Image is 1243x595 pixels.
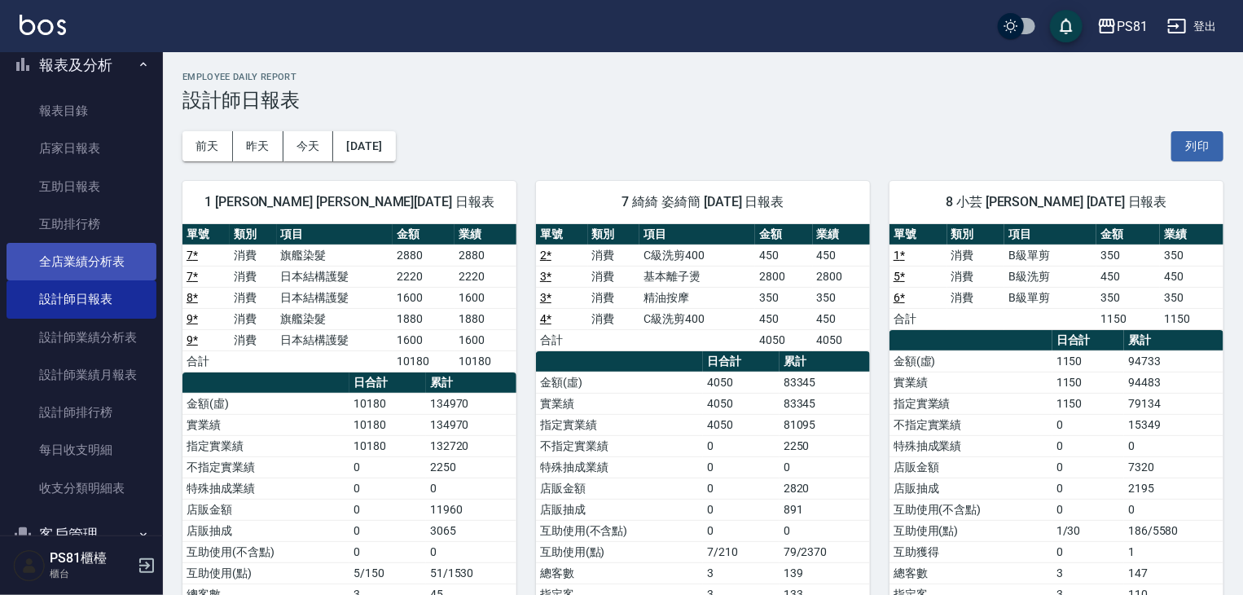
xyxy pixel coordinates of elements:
[947,224,1005,245] th: 類別
[7,469,156,507] a: 收支分類明細表
[182,414,349,435] td: 實業績
[349,562,426,584] td: 5/150
[780,414,870,435] td: 81095
[283,131,334,161] button: 今天
[947,245,1005,266] td: 消費
[588,245,640,266] td: 消費
[1124,350,1223,372] td: 94733
[889,350,1052,372] td: 金額(虛)
[277,329,393,350] td: 日本結構護髮
[536,414,703,435] td: 指定實業績
[703,456,780,478] td: 0
[780,456,870,478] td: 0
[7,356,156,394] a: 設計師業績月報表
[1124,372,1223,393] td: 94483
[1052,435,1124,456] td: 0
[1050,10,1083,42] button: save
[813,287,870,308] td: 350
[755,245,812,266] td: 450
[813,308,870,329] td: 450
[349,520,426,541] td: 0
[1124,456,1223,478] td: 7320
[536,435,703,456] td: 不指定實業績
[813,245,870,266] td: 450
[1096,245,1160,266] td: 350
[703,351,780,372] th: 日合計
[1004,266,1096,287] td: B級洗剪
[639,245,755,266] td: C級洗剪400
[536,499,703,520] td: 店販抽成
[1160,266,1223,287] td: 450
[230,308,277,329] td: 消費
[333,131,395,161] button: [DATE]
[349,499,426,520] td: 0
[393,350,455,372] td: 10180
[889,520,1052,541] td: 互助使用(點)
[230,329,277,350] td: 消費
[780,562,870,584] td: 139
[182,350,230,372] td: 合計
[393,266,455,287] td: 2220
[703,372,780,393] td: 4050
[426,541,516,562] td: 0
[1052,414,1124,435] td: 0
[182,456,349,478] td: 不指定實業績
[182,478,349,499] td: 特殊抽成業績
[1052,456,1124,478] td: 0
[455,266,516,287] td: 2220
[182,224,516,372] table: a dense table
[639,224,755,245] th: 項目
[703,520,780,541] td: 0
[536,478,703,499] td: 店販金額
[536,224,588,245] th: 單號
[182,520,349,541] td: 店販抽成
[349,456,426,478] td: 0
[277,245,393,266] td: 旗艦染髮
[426,393,516,414] td: 134970
[455,287,516,308] td: 1600
[1052,478,1124,499] td: 0
[393,287,455,308] td: 1600
[230,287,277,308] td: 消費
[1160,245,1223,266] td: 350
[202,194,497,210] span: 1 [PERSON_NAME] [PERSON_NAME][DATE] 日報表
[1161,11,1223,42] button: 登出
[889,308,947,329] td: 合計
[393,308,455,329] td: 1880
[349,478,426,499] td: 0
[780,372,870,393] td: 83345
[536,224,870,351] table: a dense table
[1117,16,1148,37] div: PS81
[1052,393,1124,414] td: 1150
[889,224,1223,330] table: a dense table
[277,287,393,308] td: 日本結構護髮
[277,224,393,245] th: 項目
[588,266,640,287] td: 消費
[1004,224,1096,245] th: 項目
[426,499,516,520] td: 11960
[230,245,277,266] td: 消費
[20,15,66,35] img: Logo
[1124,435,1223,456] td: 0
[639,308,755,329] td: C級洗剪400
[889,393,1052,414] td: 指定實業績
[703,478,780,499] td: 0
[780,478,870,499] td: 2820
[7,44,156,86] button: 報表及分析
[1096,308,1160,329] td: 1150
[889,456,1052,478] td: 店販金額
[349,435,426,456] td: 10180
[755,266,812,287] td: 2800
[780,541,870,562] td: 79/2370
[233,131,283,161] button: 昨天
[1004,245,1096,266] td: B級單剪
[182,72,1223,82] h2: Employee Daily Report
[639,266,755,287] td: 基本離子燙
[426,520,516,541] td: 3065
[7,431,156,469] a: 每日收支明細
[889,224,947,245] th: 單號
[1052,330,1124,351] th: 日合計
[182,562,349,584] td: 互助使用(點)
[1052,372,1124,393] td: 1150
[1091,10,1154,43] button: PS81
